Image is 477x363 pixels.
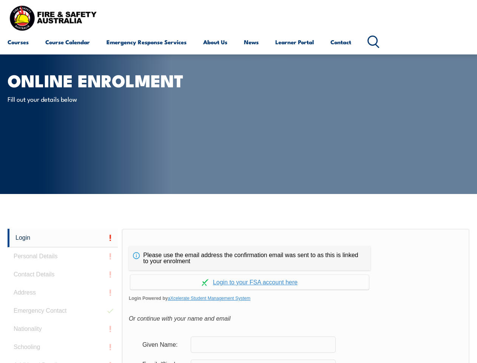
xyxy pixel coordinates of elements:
a: About Us [203,33,227,51]
a: Emergency Response Services [107,33,187,51]
div: Please use the email address the confirmation email was sent to as this is linked to your enrolment [129,246,370,270]
a: Course Calendar [45,33,90,51]
span: Login Powered by [129,293,463,304]
a: News [244,33,259,51]
a: Learner Portal [275,33,314,51]
a: Login [8,229,118,247]
a: Contact [330,33,351,51]
h1: Online Enrolment [8,73,194,87]
p: Fill out your details below [8,95,145,103]
a: aXcelerate Student Management System [168,296,250,301]
a: Courses [8,33,29,51]
div: Given Name: [136,337,191,352]
img: Log in withaxcelerate [202,279,208,286]
div: Or continue with your name and email [129,313,463,324]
